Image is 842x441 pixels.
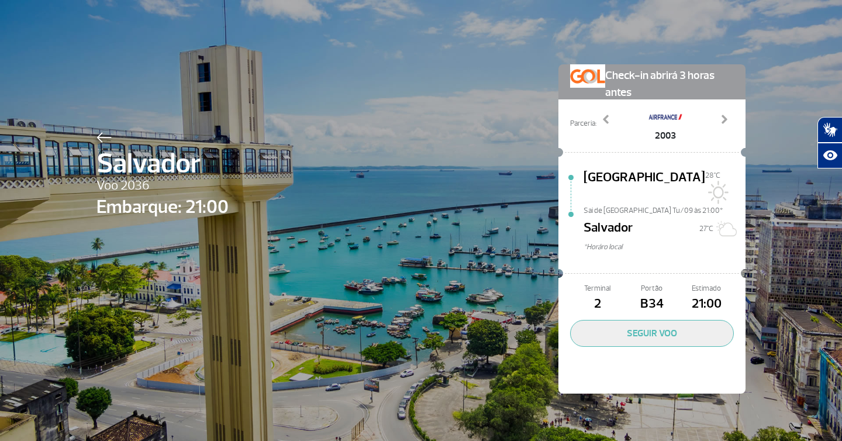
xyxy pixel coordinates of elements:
[648,129,683,143] span: 2003
[584,168,705,205] span: [GEOGRAPHIC_DATA]
[705,181,729,204] img: Sol
[584,205,746,213] span: Sai de [GEOGRAPHIC_DATA] Tu/09 às 21:00*
[96,143,229,185] span: Salvador
[679,283,734,294] span: Estimado
[713,217,737,240] img: Sol com algumas nuvens
[624,283,679,294] span: Portão
[699,224,713,233] span: 27°C
[584,242,746,253] span: *Horáro local
[584,218,633,242] span: Salvador
[817,117,842,168] div: Plugin de acessibilidade da Hand Talk.
[570,118,596,129] span: Parceria:
[96,176,229,196] span: Voo 2036
[679,294,734,314] span: 21:00
[705,171,720,180] span: 28°C
[605,64,734,101] span: Check-in abrirá 3 horas antes
[817,143,842,168] button: Abrir recursos assistivos.
[570,294,624,314] span: 2
[817,117,842,143] button: Abrir tradutor de língua de sinais.
[96,193,229,221] span: Embarque: 21:00
[624,294,679,314] span: B34
[570,320,734,347] button: SEGUIR VOO
[570,283,624,294] span: Terminal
